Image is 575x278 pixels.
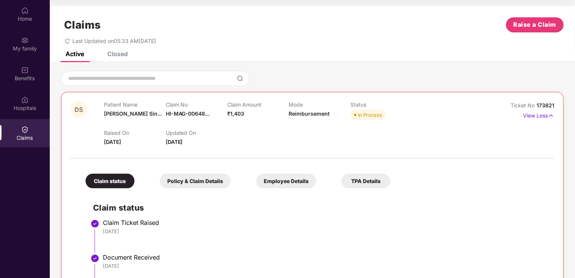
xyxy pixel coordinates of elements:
img: svg+xml;base64,PHN2ZyBpZD0iQmVuZWZpdHMiIHhtbG5zPSJodHRwOi8vd3d3LnczLm9yZy8yMDAwL3N2ZyIgd2lkdGg9Ij... [21,66,29,74]
h2: Claim status [93,202,547,214]
img: svg+xml;base64,PHN2ZyBpZD0iSG9zcGl0YWxzIiB4bWxucz0iaHR0cDovL3d3dy53My5vcmcvMjAwMC9zdmciIHdpZHRoPS... [21,96,29,104]
span: HI-MAG-00648... [166,110,210,117]
img: svg+xml;base64,PHN2ZyBpZD0iSG9tZSIgeG1sbnM9Imh0dHA6Ly93d3cudzMub3JnLzIwMDAvc3ZnIiB3aWR0aD0iMjAiIG... [21,7,29,14]
span: DS [75,107,83,113]
img: svg+xml;base64,PHN2ZyBpZD0iQ2xhaW0iIHhtbG5zPSJodHRwOi8vd3d3LnczLm9yZy8yMDAwL3N2ZyIgd2lkdGg9IjIwIi... [21,126,29,133]
p: Mode [289,101,350,108]
div: [DATE] [103,228,547,235]
p: Raised On [104,130,165,136]
div: Claim Ticket Raised [103,219,547,226]
span: Last Updated on 05:33 AM[DATE] [72,38,156,44]
div: [DATE] [103,263,547,269]
div: Policy & Claim Details [160,174,231,188]
div: Active [66,50,84,58]
span: 173821 [537,102,554,108]
span: [DATE] [104,139,121,145]
div: In Process [358,111,382,119]
p: Updated On [166,130,227,136]
img: svg+xml;base64,PHN2ZyB3aWR0aD0iMjAiIGhlaWdodD0iMjAiIHZpZXdCb3g9IjAgMCAyMCAyMCIgZmlsbD0ibm9uZSIgeG... [21,37,29,44]
div: Closed [107,50,128,58]
span: ₹1,403 [227,110,244,117]
span: redo [65,38,70,44]
div: Document Received [103,254,547,261]
h1: Claims [64,18,101,31]
p: Claim Amount [227,101,289,108]
span: Reimbursement [289,110,330,117]
div: Employee Details [256,174,316,188]
img: svg+xml;base64,PHN2ZyBpZD0iU3RlcC1Eb25lLTMyeDMyIiB4bWxucz0iaHR0cDovL3d3dy53My5vcmcvMjAwMC9zdmciIH... [90,219,99,228]
p: Claim No [166,101,227,108]
span: [PERSON_NAME] Sin... [104,110,162,117]
span: Ticket No [511,102,537,108]
span: Raise a Claim [514,20,557,29]
img: svg+xml;base64,PHN2ZyBpZD0iU2VhcmNoLTMyeDMyIiB4bWxucz0iaHR0cDovL3d3dy53My5vcmcvMjAwMC9zdmciIHdpZH... [237,75,243,81]
span: [DATE] [166,139,183,145]
img: svg+xml;base64,PHN2ZyB4bWxucz0iaHR0cDovL3d3dy53My5vcmcvMjAwMC9zdmciIHdpZHRoPSIxNyIgaGVpZ2h0PSIxNy... [548,112,554,120]
div: TPA Details [341,174,390,188]
img: svg+xml;base64,PHN2ZyBpZD0iU3RlcC1Eb25lLTMyeDMyIiB4bWxucz0iaHR0cDovL3d3dy53My5vcmcvMjAwMC9zdmciIH... [90,254,99,263]
p: View Less [523,110,554,120]
p: Status [350,101,412,108]
p: Patient Name [104,101,165,108]
div: Claim status [86,174,135,188]
button: Raise a Claim [506,17,564,32]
